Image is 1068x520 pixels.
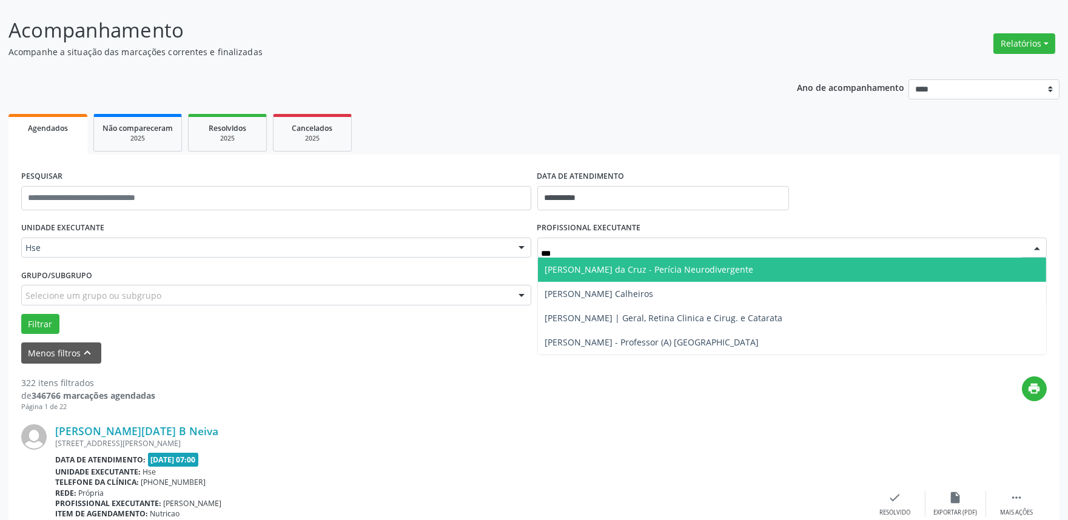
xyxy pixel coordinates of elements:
[209,123,246,133] span: Resolvidos
[21,342,101,364] button: Menos filtroskeyboard_arrow_up
[1010,491,1023,504] i: 
[55,467,141,477] b: Unidade executante:
[197,134,258,143] div: 2025
[55,477,139,487] b: Telefone da clínica:
[21,376,155,389] div: 322 itens filtrados
[21,219,104,238] label: UNIDADE EXECUTANTE
[21,424,47,450] img: img
[25,242,506,254] span: Hse
[545,288,654,299] span: [PERSON_NAME] Calheiros
[79,488,104,498] span: Própria
[537,219,641,238] label: PROFISSIONAL EXECUTANTE
[21,167,62,186] label: PESQUISAR
[545,312,783,324] span: [PERSON_NAME] | Geral, Retina Clinica e Cirug. e Catarata
[150,508,180,519] span: Nutricao
[148,453,199,467] span: [DATE] 07:00
[55,438,865,448] div: [STREET_ADDRESS][PERSON_NAME]
[282,134,343,143] div: 2025
[21,314,59,335] button: Filtrar
[102,123,173,133] span: Não compareceram
[797,79,904,95] p: Ano de acompanhamento
[55,488,76,498] b: Rede:
[21,266,92,285] label: Grupo/Subgrupo
[28,123,68,133] span: Agendados
[1000,508,1033,517] div: Mais ações
[32,390,155,401] strong: 346766 marcações agendadas
[141,477,206,487] span: [PHONE_NUMBER]
[879,508,910,517] div: Resolvido
[55,455,146,465] b: Data de atendimento:
[545,264,754,275] span: [PERSON_NAME] da Cruz - Perícia Neurodivergente
[545,336,759,348] span: [PERSON_NAME] - Professor (A) [GEOGRAPHIC_DATA]
[25,289,161,302] span: Selecione um grupo ou subgrupo
[164,498,222,508] span: [PERSON_NAME]
[888,491,902,504] i: check
[55,424,218,438] a: [PERSON_NAME][DATE] B Neiva
[55,508,148,519] b: Item de agendamento:
[102,134,173,143] div: 2025
[1022,376,1047,401] button: print
[1028,382,1041,395] i: print
[21,389,155,402] div: de
[143,467,156,477] span: Hse
[81,346,95,359] i: keyboard_arrow_up
[934,508,978,517] div: Exportar (PDF)
[21,402,155,412] div: Página 1 de 22
[55,498,161,508] b: Profissional executante:
[8,15,744,45] p: Acompanhamento
[537,167,625,186] label: DATA DE ATENDIMENTO
[949,491,962,504] i: insert_drive_file
[993,33,1055,54] button: Relatórios
[292,123,333,133] span: Cancelados
[8,45,744,58] p: Acompanhe a situação das marcações correntes e finalizadas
